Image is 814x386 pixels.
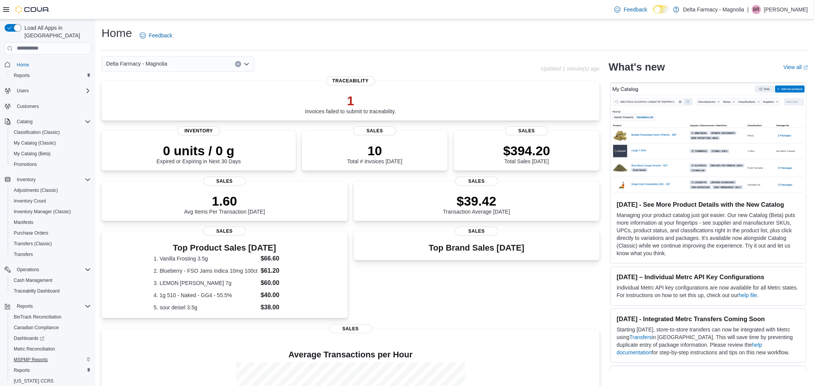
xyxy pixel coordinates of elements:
h4: Average Transactions per Hour [108,350,593,359]
button: MSPMP Reports [8,354,94,365]
button: Inventory Manager (Classic) [8,206,94,217]
span: Home [17,62,29,68]
a: Promotions [11,160,40,169]
button: Operations [2,264,94,275]
span: BioTrack Reconciliation [14,314,61,320]
span: Sales [203,227,246,236]
dt: 4. 1g 510 - Naked - GG4 - 55.5% [154,291,258,299]
a: Inventory Count [11,196,49,206]
dd: $40.00 [261,291,295,300]
span: MSPMP Reports [11,355,91,364]
span: Home [14,60,91,69]
span: BR [753,5,760,14]
button: Reports [14,302,36,311]
span: Classification (Classic) [14,129,60,135]
p: Starting [DATE], store-to-store transfers can now be integrated with Metrc using in [GEOGRAPHIC_D... [617,326,800,356]
button: Clear input [235,61,241,67]
button: BioTrack Reconciliation [8,312,94,322]
span: Reports [14,72,30,79]
p: Delta Farmacy - Magnolia [683,5,744,14]
img: Cova [15,6,50,13]
div: Brandon Riggio [752,5,761,14]
button: Traceabilty Dashboard [8,286,94,296]
p: 0 units / 0 g [156,143,241,158]
div: Avg Items Per Transaction [DATE] [184,193,265,215]
span: Users [17,88,29,94]
span: Sales [329,324,372,333]
span: Cash Management [14,277,52,283]
button: Purchase Orders [8,228,94,238]
span: MSPMP Reports [14,357,48,363]
p: $39.42 [443,193,510,209]
p: Managing your product catalog just got easier. Our new Catalog (Beta) puts more information at yo... [617,211,800,257]
span: Traceabilty Dashboard [11,286,91,296]
span: Sales [353,126,396,135]
span: Reports [11,71,91,80]
span: Transfers [14,251,33,257]
a: Dashboards [11,334,47,343]
span: Cash Management [11,276,91,285]
a: Dashboards [8,333,94,344]
span: My Catalog (Beta) [14,151,51,157]
span: Operations [17,267,39,273]
dt: 1. Vanilla Frosting 3.5g [154,255,258,262]
span: Reports [17,303,33,309]
div: Invoices failed to submit to traceability. [305,93,396,114]
button: Open list of options [243,61,250,67]
a: help file [739,292,757,298]
div: Expired or Expiring in Next 30 Days [156,143,241,164]
button: Operations [14,265,42,274]
button: Reports [8,365,94,376]
a: Cash Management [11,276,55,285]
p: Individual Metrc API key configurations are now available for all Metrc states. For instructions ... [617,284,800,299]
div: Total Sales [DATE] [503,143,550,164]
button: Users [14,86,32,95]
span: Inventory Count [11,196,91,206]
button: Manifests [8,217,94,228]
p: Updated 1 minute(s) ago [541,66,600,72]
h3: Top Brand Sales [DATE] [429,243,524,253]
span: Customers [14,101,91,111]
span: Feedback [149,32,172,39]
a: Canadian Compliance [11,323,62,332]
a: BioTrack Reconciliation [11,312,64,322]
span: My Catalog (Classic) [14,140,56,146]
button: Reports [2,301,94,312]
span: Reports [14,367,30,373]
span: Users [14,86,91,95]
span: Sales [203,177,246,186]
p: [PERSON_NAME] [764,5,808,14]
dd: $38.00 [261,303,295,312]
a: My Catalog (Beta) [11,149,54,158]
span: Dashboards [11,334,91,343]
span: Inventory [14,175,91,184]
span: Washington CCRS [11,376,91,386]
button: Home [2,59,94,70]
p: 1 [305,93,396,108]
a: Transfers [629,334,652,340]
span: Load All Apps in [GEOGRAPHIC_DATA] [21,24,91,39]
a: My Catalog (Classic) [11,138,59,148]
span: Canadian Compliance [14,325,59,331]
dt: 5. sour deisel 3.5g [154,304,258,311]
span: Purchase Orders [14,230,48,236]
a: Traceabilty Dashboard [11,286,63,296]
span: Catalog [17,119,32,125]
span: Metrc Reconciliation [11,344,91,354]
span: Manifests [11,218,91,227]
a: Feedback [611,2,650,17]
span: Reports [14,302,91,311]
a: Classification (Classic) [11,128,63,137]
h3: Top Product Sales [DATE] [154,243,295,253]
div: Total # Invoices [DATE] [347,143,402,164]
svg: External link [803,65,808,70]
button: Adjustments (Classic) [8,185,94,196]
span: Purchase Orders [11,228,91,238]
span: Classification (Classic) [11,128,91,137]
span: Traceabilty Dashboard [14,288,60,294]
p: | [747,5,749,14]
a: Adjustments (Classic) [11,186,61,195]
button: Users [2,85,94,96]
span: Metrc Reconciliation [14,346,55,352]
a: [US_STATE] CCRS [11,376,56,386]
